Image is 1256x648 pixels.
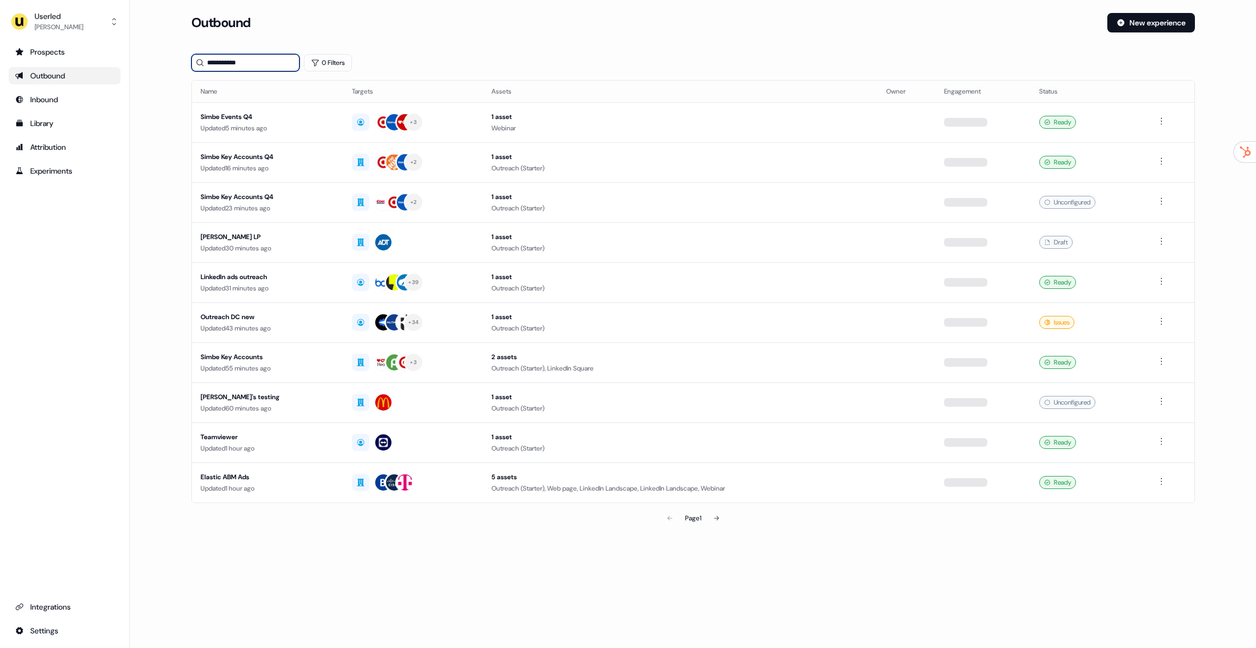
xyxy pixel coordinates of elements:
a: Go to prospects [9,43,121,61]
div: Outreach (Starter) [491,323,869,334]
a: Go to attribution [9,138,121,156]
div: Unconfigured [1039,396,1095,409]
div: Simbe Key Accounts [201,352,335,362]
div: [PERSON_NAME] LP [201,232,335,242]
div: Updated 1 hour ago [201,443,335,454]
button: Userled[PERSON_NAME] [9,9,121,35]
div: Ready [1039,476,1076,489]
div: Outreach (Starter) [491,443,869,454]
div: Inbound [15,94,114,105]
div: Updated 55 minutes ago [201,363,335,374]
div: Updated 1 hour ago [201,483,335,494]
div: 1 asset [491,432,869,442]
div: Updated 43 minutes ago [201,323,335,334]
div: + 2 [410,197,417,207]
div: Simbe Events Q4 [201,111,335,122]
div: + 3 [410,117,417,127]
div: 5 assets [491,472,869,482]
div: 1 asset [491,151,869,162]
div: Outreach (Starter) [491,403,869,414]
div: 1 asset [491,232,869,242]
div: Issues [1039,316,1074,329]
th: Name [192,81,343,102]
th: Status [1031,81,1146,102]
button: 0 Filters [304,54,352,71]
th: Targets [343,81,483,102]
div: Outbound [15,70,114,81]
div: Ready [1039,436,1076,449]
div: Updated 16 minutes ago [201,163,335,174]
div: LinkedIn ads outreach [201,272,335,282]
div: + 2 [410,157,417,167]
div: 1 asset [491,111,869,122]
div: Outreach DC new [201,312,335,322]
div: Unconfigured [1039,196,1095,209]
div: Experiments [15,166,114,176]
a: Go to integrations [9,598,121,616]
a: Go to Inbound [9,91,121,108]
div: Settings [15,625,114,636]
div: Outreach (Starter), LinkedIn Square [491,363,869,374]
div: Ready [1039,156,1076,169]
div: 1 asset [491,272,869,282]
button: New experience [1107,13,1195,32]
div: Integrations [15,601,114,612]
div: Outreach (Starter) [491,163,869,174]
div: Ready [1039,276,1076,289]
div: + 3 [410,358,417,367]
div: Ready [1039,356,1076,369]
div: Ready [1039,116,1076,129]
div: 2 assets [491,352,869,362]
div: Attribution [15,142,114,153]
th: Assets [483,81,878,102]
div: Teamviewer [201,432,335,442]
div: Updated 31 minutes ago [201,283,335,294]
div: Page 1 [685,513,701,524]
div: + 39 [408,277,418,287]
div: Webinar [491,123,869,134]
div: Outreach (Starter) [491,283,869,294]
th: Engagement [935,81,1031,102]
div: Simbe Key Accounts Q4 [201,151,335,162]
div: 1 asset [491,191,869,202]
div: Outreach (Starter), Web page, LinkedIn Landscape, LinkedIn Landscape, Webinar [491,483,869,494]
th: Owner [878,81,935,102]
div: Draft [1039,236,1073,249]
div: 1 asset [491,392,869,402]
a: Go to experiments [9,162,121,180]
div: [PERSON_NAME] [35,22,83,32]
div: Updated 60 minutes ago [201,403,335,414]
div: Outreach (Starter) [491,203,869,214]
div: Updated 23 minutes ago [201,203,335,214]
div: 1 asset [491,312,869,322]
div: Library [15,118,114,129]
div: Simbe Key Accounts Q4 [201,191,335,202]
div: Userled [35,11,83,22]
a: Go to templates [9,115,121,132]
div: + 34 [408,318,418,327]
a: Go to integrations [9,622,121,639]
div: [PERSON_NAME]'s testing [201,392,335,402]
div: Outreach (Starter) [491,243,869,254]
div: Elastic ABM Ads [201,472,335,482]
div: Updated 5 minutes ago [201,123,335,134]
div: Updated 30 minutes ago [201,243,335,254]
h3: Outbound [191,15,251,31]
a: Go to outbound experience [9,67,121,84]
div: Prospects [15,47,114,57]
